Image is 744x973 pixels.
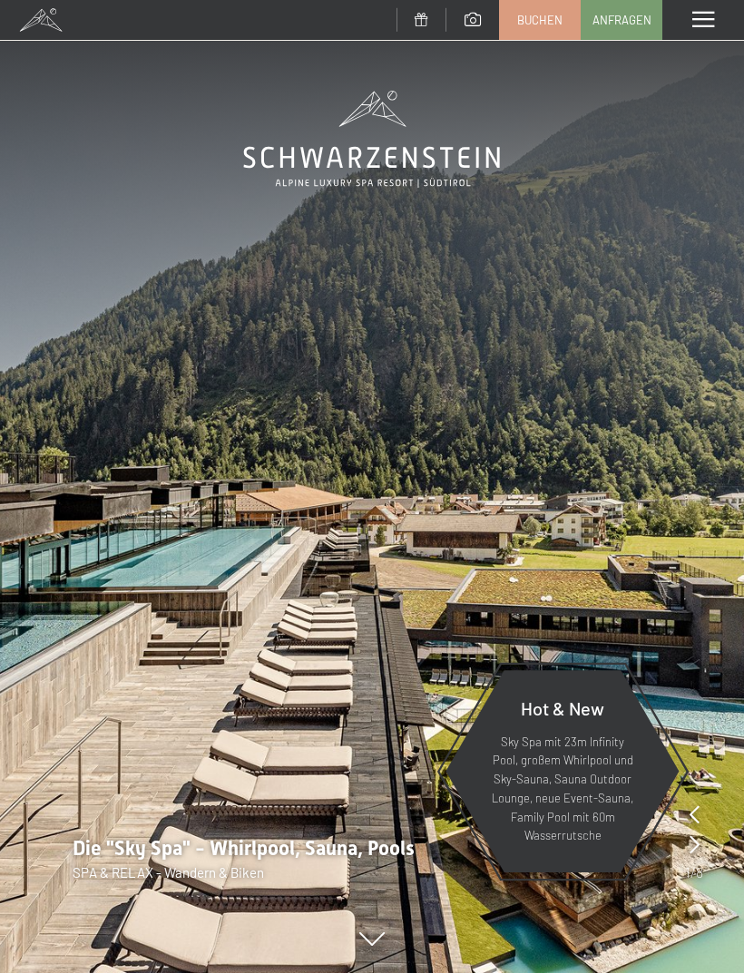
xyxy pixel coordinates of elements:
[521,697,604,719] span: Hot & New
[685,862,690,882] span: 1
[592,12,651,28] span: Anfragen
[500,1,580,39] a: Buchen
[445,669,680,873] a: Hot & New Sky Spa mit 23m Infinity Pool, großem Whirlpool und Sky-Sauna, Sauna Outdoor Lounge, ne...
[696,862,703,882] span: 8
[517,12,563,28] span: Buchen
[490,733,635,846] p: Sky Spa mit 23m Infinity Pool, großem Whirlpool und Sky-Sauna, Sauna Outdoor Lounge, neue Event-S...
[73,864,264,881] span: SPA & RELAX - Wandern & Biken
[582,1,661,39] a: Anfragen
[690,862,696,882] span: /
[73,837,415,860] span: Die "Sky Spa" - Whirlpool, Sauna, Pools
